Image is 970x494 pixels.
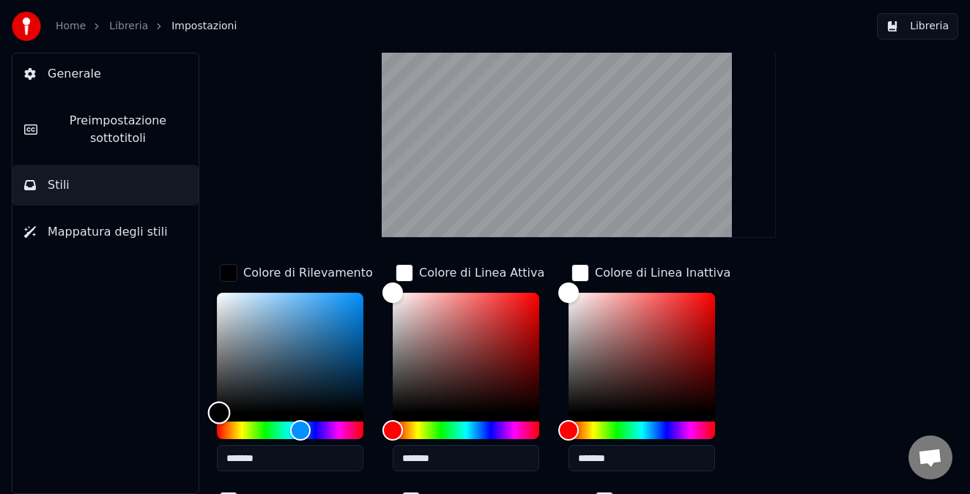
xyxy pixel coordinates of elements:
[12,53,199,94] button: Generale
[217,422,363,439] div: Hue
[217,293,363,413] div: Color
[569,422,715,439] div: Hue
[217,261,376,285] button: Colore di Rilevamento
[48,176,70,194] span: Stili
[12,12,41,41] img: youka
[56,19,237,34] nav: breadcrumb
[49,112,187,147] span: Preimpostazione sottotitoli
[48,223,168,241] span: Mappatura degli stili
[56,19,86,34] a: Home
[48,65,101,83] span: Generale
[171,19,237,34] span: Impostazioni
[12,100,199,159] button: Preimpostazione sottotitoli
[393,422,539,439] div: Hue
[569,293,715,413] div: Color
[877,13,958,40] button: Libreria
[109,19,148,34] a: Libreria
[393,293,539,413] div: Color
[243,264,373,282] div: Colore di Rilevamento
[12,212,199,252] button: Mappatura degli stili
[393,261,547,285] button: Colore di Linea Attiva
[908,435,952,479] a: Aprire la chat
[12,165,199,206] button: Stili
[595,264,730,282] div: Colore di Linea Inattiva
[569,261,733,285] button: Colore di Linea Inattiva
[419,264,544,282] div: Colore di Linea Attiva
